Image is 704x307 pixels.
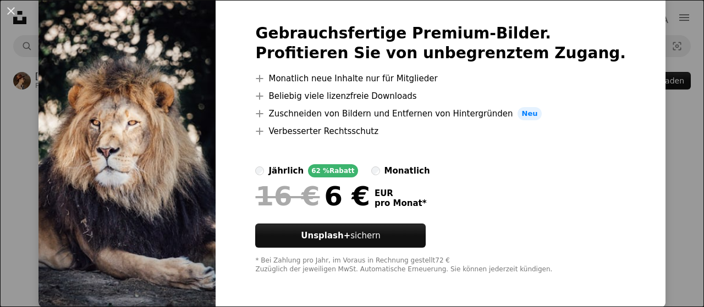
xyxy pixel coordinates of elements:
[255,256,626,274] div: * Bei Zahlung pro Jahr, im Voraus in Rechnung gestellt 72 € Zuzüglich der jeweiligen MwSt. Automa...
[375,198,427,208] span: pro Monat *
[301,231,350,241] strong: Unsplash+
[255,90,626,103] li: Beliebig viele lizenzfreie Downloads
[371,166,380,175] input: monatlich
[255,182,320,210] span: 16 €
[384,164,430,177] div: monatlich
[268,164,304,177] div: jährlich
[255,224,426,248] button: Unsplash+sichern
[255,125,626,138] li: Verbesserter Rechtsschutz
[308,164,358,177] div: 62 % Rabatt
[518,107,542,120] span: Neu
[255,24,626,63] h2: Gebrauchsfertige Premium-Bilder. Profitieren Sie von unbegrenztem Zugang.
[255,107,626,120] li: Zuschneiden von Bildern und Entfernen von Hintergründen
[255,72,626,85] li: Monatlich neue Inhalte nur für Mitglieder
[255,166,264,175] input: jährlich62 %Rabatt
[255,182,370,210] div: 6 €
[375,188,427,198] span: EUR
